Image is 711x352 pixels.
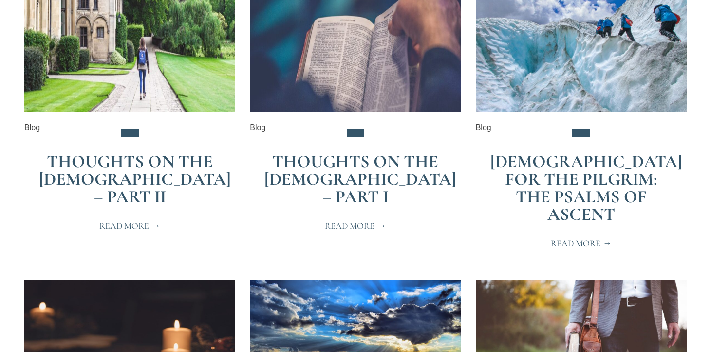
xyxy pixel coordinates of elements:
a: Thoughts on the [DEMOGRAPHIC_DATA] – Part I [264,151,456,207]
span: Read More [325,221,386,230]
a: Read More [88,215,172,236]
span: Read More [99,221,160,230]
span: Read More [551,239,612,248]
a: Read More [313,215,397,236]
a: [DEMOGRAPHIC_DATA] for the Pilgrim: The Psalms of Ascent [490,151,682,225]
a: Thoughts on the [DEMOGRAPHIC_DATA] – Part II [39,151,231,207]
a: Read More [539,233,623,254]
